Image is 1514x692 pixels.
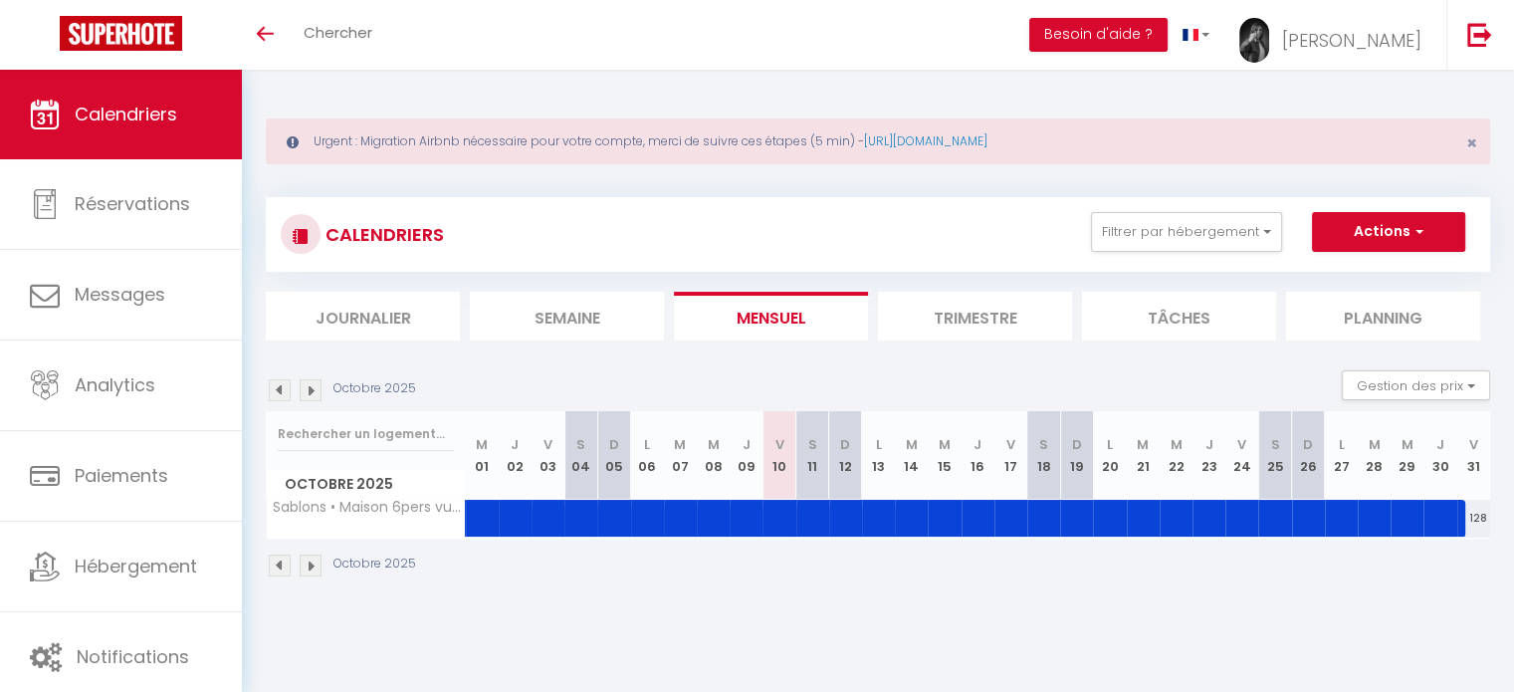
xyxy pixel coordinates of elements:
[1466,130,1477,155] span: ×
[1342,370,1490,400] button: Gestion des prix
[862,411,895,500] th: 13
[470,292,664,341] li: Semaine
[1402,435,1413,454] abbr: M
[1137,435,1149,454] abbr: M
[75,554,197,578] span: Hébergement
[928,411,961,500] th: 15
[1093,411,1126,500] th: 20
[808,435,817,454] abbr: S
[1358,411,1391,500] th: 28
[1039,435,1048,454] abbr: S
[75,372,155,397] span: Analytics
[1391,411,1423,500] th: 29
[1205,435,1213,454] abbr: J
[876,435,882,454] abbr: L
[1423,411,1456,500] th: 30
[1467,22,1492,47] img: logout
[1091,212,1282,252] button: Filtrer par hébergement
[499,411,532,500] th: 02
[1457,411,1490,500] th: 31
[75,463,168,488] span: Paiements
[1303,435,1313,454] abbr: D
[697,411,730,500] th: 08
[730,411,762,500] th: 09
[576,435,585,454] abbr: S
[266,118,1490,164] div: Urgent : Migration Airbnb nécessaire pour votre compte, merci de suivre ces étapes (5 min) -
[1107,435,1113,454] abbr: L
[321,212,444,257] h3: CALENDRIERS
[994,411,1027,500] th: 17
[1270,435,1279,454] abbr: S
[674,435,686,454] abbr: M
[1369,435,1381,454] abbr: M
[796,411,829,500] th: 11
[304,22,372,43] span: Chercher
[644,435,650,454] abbr: L
[962,411,994,500] th: 16
[1282,28,1421,53] span: [PERSON_NAME]
[1072,435,1082,454] abbr: D
[878,292,1072,341] li: Trimestre
[75,102,177,126] span: Calendriers
[1466,134,1477,152] button: Close
[511,435,519,454] abbr: J
[973,435,981,454] abbr: J
[75,282,165,307] span: Messages
[543,435,552,454] abbr: V
[609,435,619,454] abbr: D
[1029,18,1168,52] button: Besoin d'aide ?
[829,411,862,500] th: 12
[75,191,190,216] span: Réservations
[1225,411,1258,500] th: 24
[1160,411,1192,500] th: 22
[708,435,720,454] abbr: M
[1006,435,1015,454] abbr: V
[532,411,564,500] th: 03
[476,435,488,454] abbr: M
[466,411,499,500] th: 01
[864,132,987,149] a: [URL][DOMAIN_NAME]
[333,555,416,574] p: Octobre 2025
[1192,411,1225,500] th: 23
[674,292,868,341] li: Mensuel
[939,435,951,454] abbr: M
[77,644,189,669] span: Notifications
[1127,411,1160,500] th: 21
[278,416,454,452] input: Rechercher un logement...
[1237,435,1246,454] abbr: V
[333,379,416,398] p: Octobre 2025
[60,16,182,51] img: Super Booking
[840,435,850,454] abbr: D
[895,411,928,500] th: 14
[270,500,469,515] span: Sablons • Maison 6pers vue Rhône, terrasse & BBQ
[1239,18,1269,63] img: ...
[1170,435,1182,454] abbr: M
[1286,292,1480,341] li: Planning
[664,411,697,500] th: 07
[267,470,465,499] span: Octobre 2025
[1338,435,1344,454] abbr: L
[1469,435,1478,454] abbr: V
[743,435,751,454] abbr: J
[762,411,795,500] th: 10
[1325,411,1358,500] th: 27
[1258,411,1291,500] th: 25
[631,411,664,500] th: 06
[1060,411,1093,500] th: 19
[1436,435,1444,454] abbr: J
[597,411,630,500] th: 05
[1082,292,1276,341] li: Tâches
[564,411,597,500] th: 04
[774,435,783,454] abbr: V
[906,435,918,454] abbr: M
[1027,411,1060,500] th: 18
[1312,212,1465,252] button: Actions
[1292,411,1325,500] th: 26
[266,292,460,341] li: Journalier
